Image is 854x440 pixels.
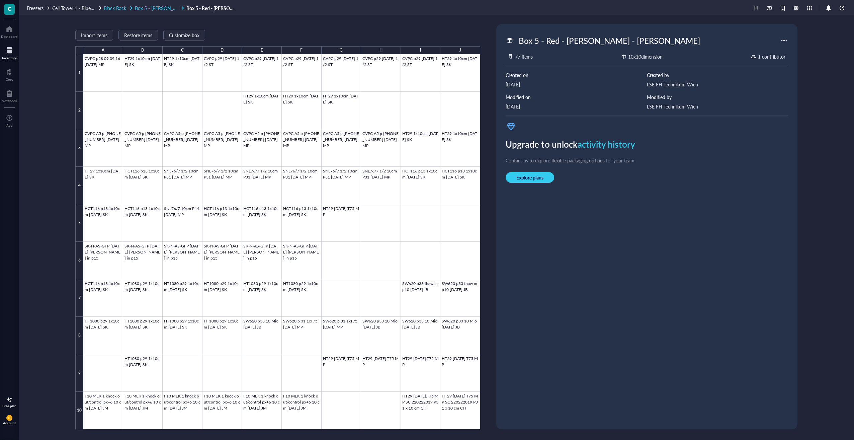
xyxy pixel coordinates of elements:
[118,30,158,41] button: Restore items
[8,4,11,13] span: C
[2,404,16,408] div: Free plan
[104,5,185,11] a: Black RackBox 5 - [PERSON_NAME] - [PERSON_NAME] - Red
[758,53,785,60] div: 1 contributor
[506,157,788,164] div: Contact us to explore flexible packaging options for your team.
[52,5,102,11] a: Cell Tower 1 - Blue Lid
[52,5,98,11] span: Cell Tower 1 - Blue Lid
[647,103,788,110] div: LSE FH Technikum Wien
[27,5,44,11] span: Freezers
[75,167,83,204] div: 4
[124,32,152,38] span: Restore items
[516,174,543,180] span: Explore plans
[104,5,126,11] span: Black Rack
[75,204,83,242] div: 5
[75,392,83,429] div: 10
[420,46,421,55] div: I
[506,103,647,110] div: [DATE]
[506,71,647,79] div: Created on
[261,46,263,55] div: E
[75,242,83,279] div: 6
[75,30,113,41] button: Import items
[506,137,788,151] div: Upgrade to unlock
[647,71,788,79] div: Created by
[1,24,18,39] a: Dashboard
[135,5,242,11] span: Box 5 - [PERSON_NAME] - [PERSON_NAME] - Red
[8,416,11,420] span: LF
[75,92,83,129] div: 2
[2,45,17,60] a: Inventory
[102,46,104,55] div: A
[75,317,83,354] div: 8
[379,46,382,55] div: H
[2,99,17,103] div: Notebook
[515,53,533,60] div: 77 items
[506,81,647,88] div: [DATE]
[6,123,13,127] div: Add
[6,77,13,81] div: Core
[459,46,461,55] div: J
[1,34,18,39] div: Dashboard
[6,67,13,81] a: Core
[3,421,16,425] div: Account
[506,172,554,183] button: Explore plans
[186,5,237,11] a: Box 5 - Red - [PERSON_NAME] - [PERSON_NAME]
[75,129,83,167] div: 3
[506,93,647,101] div: Modified on
[506,172,788,183] a: Explore plans
[516,33,703,48] div: Box 5 - Red - [PERSON_NAME] - [PERSON_NAME]
[340,46,343,55] div: G
[647,81,788,88] div: LSE FH Technikum Wien
[169,32,199,38] span: Customize box
[141,46,144,55] div: B
[181,46,184,55] div: C
[75,279,83,317] div: 7
[75,54,83,92] div: 1
[221,46,224,55] div: D
[300,46,303,55] div: F
[647,93,788,101] div: Modified by
[75,354,83,392] div: 9
[163,30,205,41] button: Customize box
[2,56,17,60] div: Inventory
[578,138,635,150] span: activity history
[628,53,662,60] div: 10 x 10 dimension
[2,88,17,103] a: Notebook
[27,5,51,11] a: Freezers
[81,32,107,38] span: Import items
